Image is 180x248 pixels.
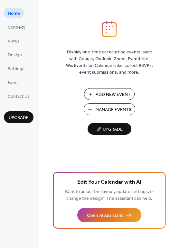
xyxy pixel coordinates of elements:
[9,115,29,121] span: Upgrade
[4,8,24,18] a: Home
[88,123,131,135] button: 🚀 Upgrade
[8,10,20,17] span: Home
[84,103,135,115] button: Manage Events
[84,88,135,100] button: Add New Event
[4,111,33,123] button: Upgrade
[4,22,29,32] a: Connect
[91,125,128,134] span: 🚀 Upgrade
[66,49,153,76] span: Display one-time or recurring events, sync with Google, Outlook, Zoom, Eventbrite, Wix Events or ...
[96,91,131,98] span: Add New Event
[77,178,141,187] span: Edit Your Calendar with AI
[4,49,26,60] a: Design
[8,52,22,59] span: Design
[8,66,24,72] span: Settings
[8,38,20,45] span: Views
[87,212,123,219] span: Open AI Assistant
[95,106,131,113] span: Manage Events
[102,21,117,37] img: logo_icon.svg
[8,93,30,100] span: Contact Us
[4,77,22,87] a: Form
[4,91,33,101] a: Contact Us
[4,35,24,46] a: Views
[8,24,25,31] span: Connect
[77,208,141,222] button: Open AI Assistant
[65,188,154,203] span: Want to adjust the layout, update settings, or change the design? The assistant can help.
[4,63,28,74] a: Settings
[8,79,18,86] span: Form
